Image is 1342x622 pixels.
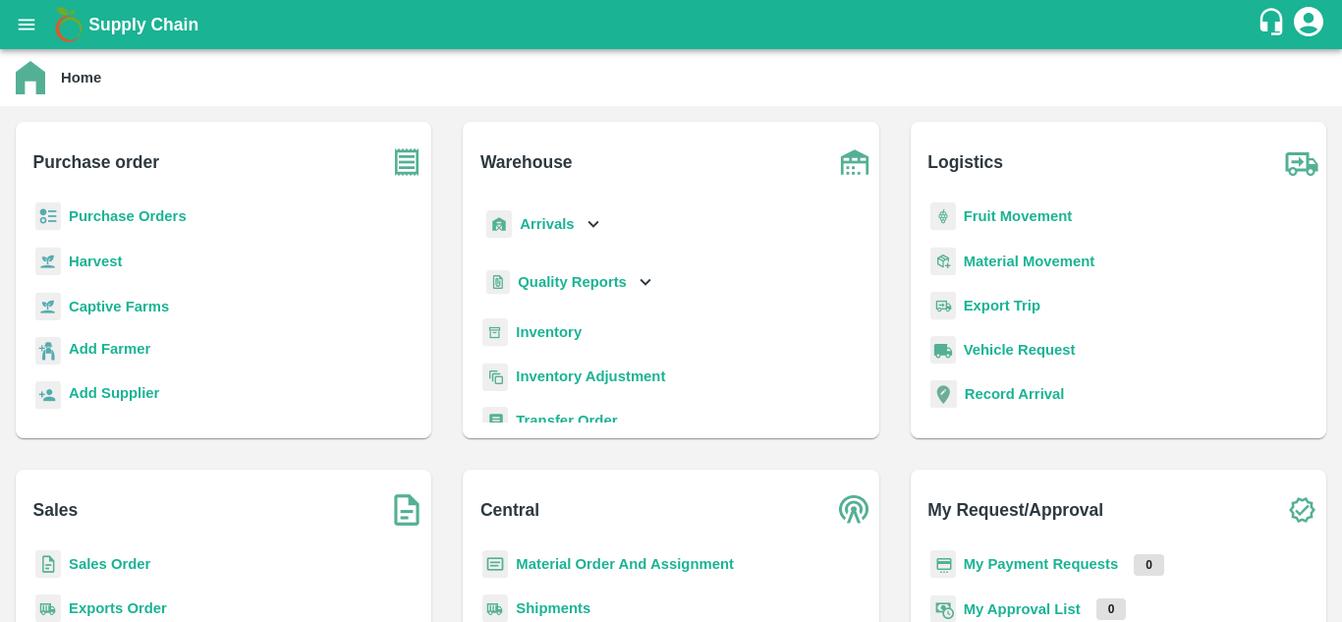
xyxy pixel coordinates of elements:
[69,341,150,357] b: Add Farmer
[482,318,508,347] img: whInventory
[1096,598,1127,620] p: 0
[516,556,734,572] a: Material Order And Assignment
[482,407,508,435] img: whTransfer
[486,210,512,239] img: whArrival
[88,11,1257,38] a: Supply Chain
[1134,554,1164,576] p: 0
[927,148,1003,176] b: Logistics
[1277,485,1326,535] img: check
[830,485,879,535] img: central
[830,138,879,187] img: warehouse
[69,556,150,572] a: Sales Order
[382,485,431,535] img: soSales
[516,413,617,428] a: Transfer Order
[516,368,665,384] a: Inventory Adjustment
[382,138,431,187] img: purchase
[33,148,159,176] b: Purchase order
[69,382,159,409] a: Add Supplier
[964,298,1040,313] a: Export Trip
[482,202,604,247] div: Arrivals
[965,386,1065,402] a: Record Arrival
[964,601,1081,617] a: My Approval List
[480,148,573,176] b: Warehouse
[35,381,61,410] img: supplier
[16,61,45,94] img: home
[482,550,508,579] img: centralMaterial
[49,5,88,44] img: logo
[69,338,150,365] a: Add Farmer
[35,292,61,321] img: harvest
[4,2,49,47] button: open drawer
[930,550,956,579] img: payment
[35,550,61,579] img: sales
[927,496,1103,524] b: My Request/Approval
[69,299,169,314] a: Captive Farms
[482,262,656,303] div: Quality Reports
[1291,4,1326,45] div: account of current user
[69,600,167,616] a: Exports Order
[930,202,956,231] img: fruit
[516,324,582,340] a: Inventory
[69,208,187,224] a: Purchase Orders
[69,254,122,269] a: Harvest
[930,380,957,408] img: recordArrival
[1257,7,1291,42] div: customer-support
[482,363,508,391] img: inventory
[518,274,627,290] b: Quality Reports
[964,342,1076,358] a: Vehicle Request
[516,600,590,616] a: Shipments
[520,216,574,232] b: Arrivals
[69,385,159,401] b: Add Supplier
[930,336,956,365] img: vehicle
[964,254,1095,269] a: Material Movement
[61,70,101,85] b: Home
[480,496,539,524] b: Central
[33,496,79,524] b: Sales
[35,337,61,366] img: farmer
[930,292,956,320] img: delivery
[964,208,1073,224] a: Fruit Movement
[1277,138,1326,187] img: truck
[964,556,1119,572] a: My Payment Requests
[35,202,61,231] img: reciept
[930,247,956,276] img: material
[88,15,198,34] b: Supply Chain
[35,247,61,276] img: harvest
[486,270,510,295] img: qualityReport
